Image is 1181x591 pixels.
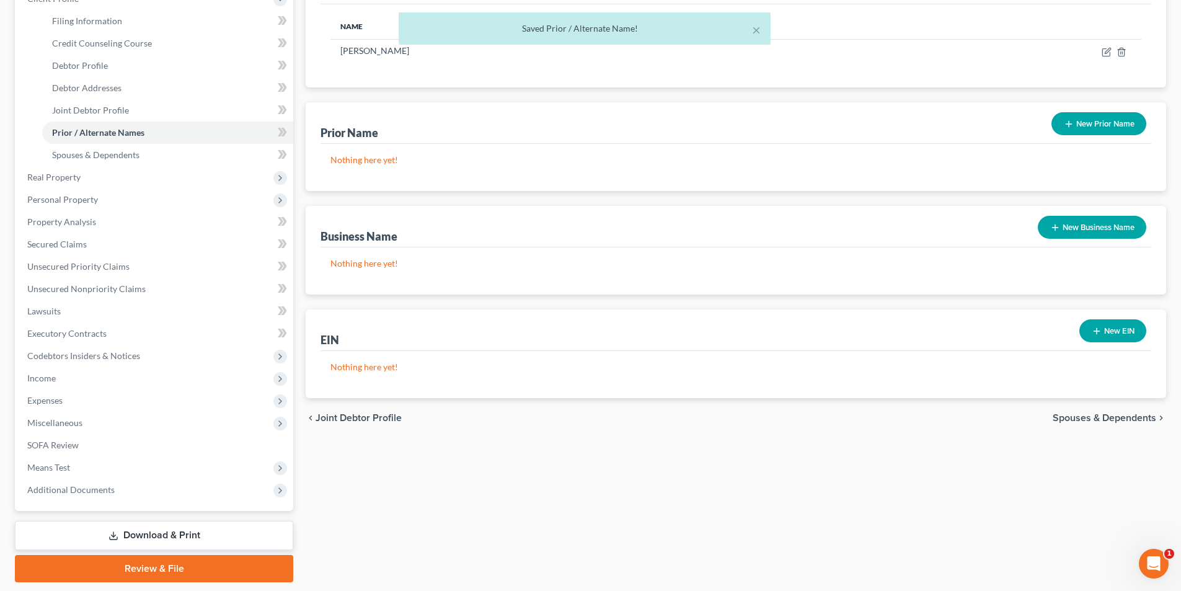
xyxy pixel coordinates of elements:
a: Unsecured Nonpriority Claims [17,278,293,300]
span: Codebtors Insiders & Notices [27,350,140,361]
span: Secured Claims [27,239,87,249]
i: chevron_left [306,413,316,423]
span: Miscellaneous [27,417,82,428]
a: Lawsuits [17,300,293,322]
div: Prior Name [321,125,378,140]
button: Spouses & Dependents chevron_right [1053,413,1166,423]
a: Filing Information [42,10,293,32]
i: chevron_right [1156,413,1166,423]
a: Debtor Profile [42,55,293,77]
span: Debtor Addresses [52,82,122,93]
span: Spouses & Dependents [1053,413,1156,423]
span: Expenses [27,395,63,406]
span: Joint Debtor Profile [52,105,129,115]
span: Property Analysis [27,216,96,227]
span: Additional Documents [27,484,115,495]
span: Personal Property [27,194,98,205]
td: [PERSON_NAME] [330,39,851,63]
div: Business Name [321,229,397,244]
a: Joint Debtor Profile [42,99,293,122]
span: Joint Debtor Profile [316,413,402,423]
span: SOFA Review [27,440,79,450]
div: Saved Prior / Alternate Name! [409,22,761,35]
span: Real Property [27,172,81,182]
button: New Business Name [1038,216,1146,239]
span: Spouses & Dependents [52,149,139,160]
p: Nothing here yet! [330,257,1141,270]
div: EIN [321,332,339,347]
span: Lawsuits [27,306,61,316]
span: Unsecured Priority Claims [27,261,130,272]
a: Review & File [15,555,293,582]
a: SOFA Review [17,434,293,456]
span: Means Test [27,462,70,473]
iframe: Intercom live chat [1139,549,1169,579]
span: Income [27,373,56,383]
span: Prior / Alternate Names [52,127,144,138]
button: chevron_left Joint Debtor Profile [306,413,402,423]
a: Debtor Addresses [42,77,293,99]
span: Executory Contracts [27,328,107,339]
a: Prior / Alternate Names [42,122,293,144]
a: Secured Claims [17,233,293,256]
button: × [752,22,761,37]
button: New EIN [1079,319,1146,342]
a: Executory Contracts [17,322,293,345]
a: Property Analysis [17,211,293,233]
a: Spouses & Dependents [42,144,293,166]
p: Nothing here yet! [330,361,1141,373]
span: Debtor Profile [52,60,108,71]
button: New Prior Name [1051,112,1146,135]
a: Unsecured Priority Claims [17,256,293,278]
p: Nothing here yet! [330,154,1141,166]
span: Unsecured Nonpriority Claims [27,283,146,294]
a: Download & Print [15,521,293,550]
span: 1 [1164,549,1174,559]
